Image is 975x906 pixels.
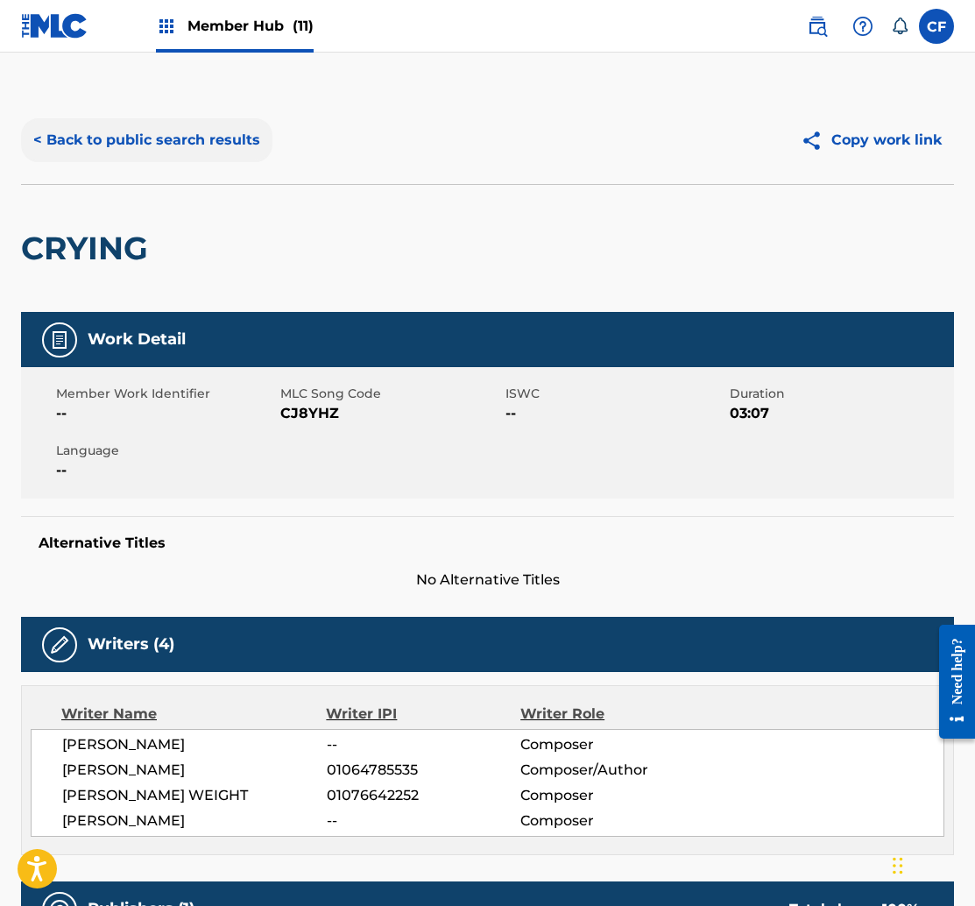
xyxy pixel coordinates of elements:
img: Copy work link [801,130,831,152]
img: MLC Logo [21,13,88,39]
span: Composer [520,734,696,755]
span: [PERSON_NAME] [62,760,327,781]
img: Top Rightsholders [156,16,177,37]
span: ISWC [505,385,725,403]
span: -- [327,810,520,832]
span: -- [56,460,276,481]
h5: Writers (4) [88,634,174,655]
div: Drag [893,839,903,892]
img: help [852,16,873,37]
span: Duration [730,385,950,403]
h2: CRYING [21,229,157,268]
div: Writer Role [520,704,697,725]
span: CJ8YHZ [280,403,500,424]
div: Writer Name [61,704,326,725]
span: [PERSON_NAME] [62,734,327,755]
span: Composer [520,810,696,832]
span: -- [505,403,725,424]
span: (11) [293,18,314,34]
span: Member Work Identifier [56,385,276,403]
img: search [807,16,828,37]
span: [PERSON_NAME] WEIGHT [62,785,327,806]
span: Composer [520,785,696,806]
span: Member Hub [187,16,314,36]
div: User Menu [919,9,954,44]
span: [PERSON_NAME] [62,810,327,832]
span: 03:07 [730,403,950,424]
h5: Alternative Titles [39,534,936,552]
span: MLC Song Code [280,385,500,403]
span: No Alternative Titles [21,570,954,591]
div: Writer IPI [326,704,520,725]
span: Composer/Author [520,760,696,781]
span: Language [56,442,276,460]
button: < Back to public search results [21,118,272,162]
span: 01064785535 [327,760,520,781]
a: Public Search [800,9,835,44]
img: Writers [49,634,70,655]
iframe: Chat Widget [887,822,975,906]
button: Copy work link [788,118,954,162]
div: Help [845,9,880,44]
span: -- [56,403,276,424]
div: Notifications [891,18,908,35]
img: Work Detail [49,329,70,350]
span: -- [327,734,520,755]
iframe: Resource Center [926,612,975,753]
h5: Work Detail [88,329,186,350]
span: 01076642252 [327,785,520,806]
